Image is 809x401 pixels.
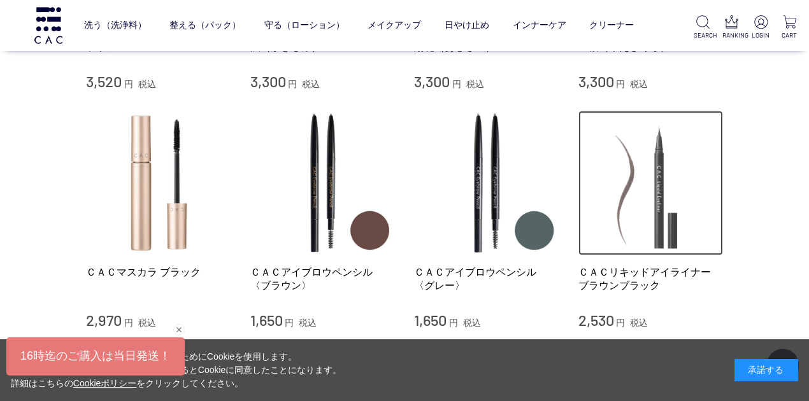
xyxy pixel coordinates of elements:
a: RANKING [722,15,741,40]
span: 円 [124,79,133,89]
span: 円 [452,79,461,89]
span: 円 [616,79,625,89]
span: 税込 [630,79,648,89]
img: logo [32,7,64,43]
p: LOGIN [752,31,770,40]
span: 1,650 [414,311,447,329]
a: ＣＡＣマスカラ ブラック [86,265,231,279]
div: 承諾する [734,359,798,381]
span: 円 [124,318,133,328]
a: クリーナー [589,10,634,41]
a: 整える（パック） [169,10,241,41]
span: 円 [288,79,297,89]
a: ＣＡＣリキッドアイライナー ブラウンブラック [578,265,724,293]
span: 3,300 [250,72,286,90]
a: ＣＡＣアイブロウペンシル 〈グレー〉 [414,265,559,293]
p: RANKING [722,31,741,40]
img: ＣＡＣリキッドアイライナー ブラウンブラック [578,111,724,256]
span: 税込 [138,79,156,89]
span: 2,530 [578,311,614,329]
span: 税込 [302,79,320,89]
a: CART [780,15,799,40]
a: 日やけ止め [445,10,489,41]
span: 税込 [138,318,156,328]
span: 円 [449,318,458,328]
span: 円 [285,318,294,328]
a: LOGIN [752,15,770,40]
span: 1,650 [250,311,283,329]
a: Cookieポリシー [73,378,137,388]
img: ＣＡＣアイブロウペンシル 〈グレー〉 [414,111,559,256]
span: 円 [616,318,625,328]
span: 税込 [299,318,317,328]
a: インナーケア [513,10,566,41]
p: CART [780,31,799,40]
span: 3,300 [414,72,450,90]
img: ＣＡＣアイブロウペンシル 〈ブラウン〉 [250,111,396,256]
a: ＣＡＣアイブロウペンシル 〈ブラウン〉 [250,265,396,293]
a: SEARCH [694,15,712,40]
a: 洗う（洗浄料） [84,10,147,41]
a: 守る（ローション） [264,10,345,41]
span: 3,520 [86,72,122,90]
span: 3,300 [578,72,614,90]
p: SEARCH [694,31,712,40]
span: 税込 [463,318,481,328]
a: メイクアップ [368,10,421,41]
span: 2,970 [86,311,122,329]
img: ＣＡＣマスカラ ブラック [86,111,231,256]
span: 税込 [630,318,648,328]
span: 税込 [466,79,484,89]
